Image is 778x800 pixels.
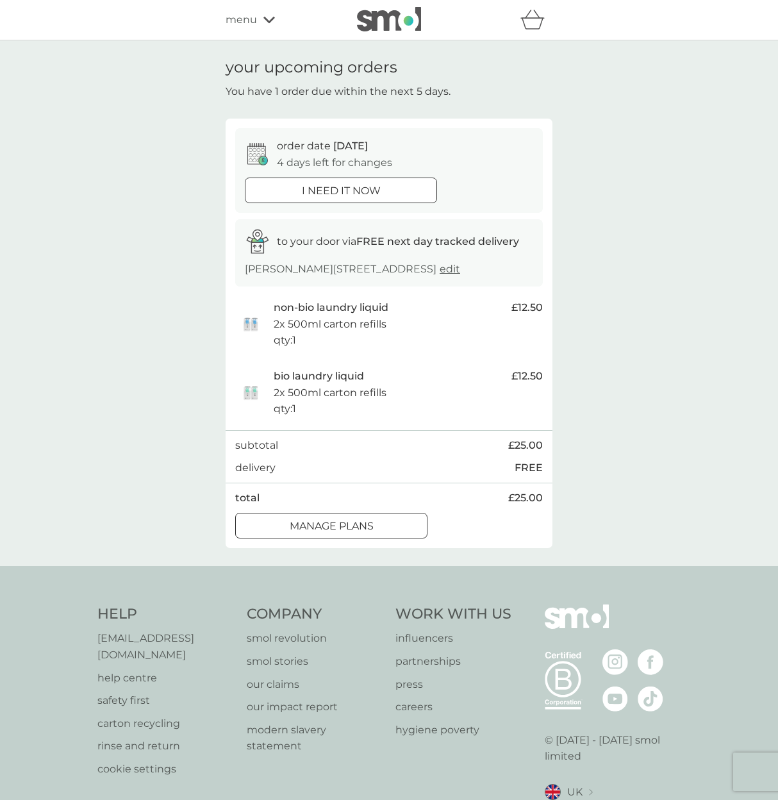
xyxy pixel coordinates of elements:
[235,490,260,506] p: total
[245,178,437,203] button: i need it now
[235,437,278,454] p: subtotal
[520,7,552,33] div: basket
[274,368,364,385] p: bio laundry liquid
[515,460,543,476] p: FREE
[602,686,628,712] img: visit the smol Youtube page
[274,401,296,417] p: qty : 1
[226,12,257,28] span: menu
[395,604,511,624] h4: Work With Us
[274,385,386,401] p: 2x 500ml carton refills
[511,299,543,316] span: £12.50
[277,235,519,247] span: to your door via
[274,316,386,333] p: 2x 500ml carton refills
[277,138,368,154] p: order date
[356,235,519,247] strong: FREE next day tracked delivery
[545,784,561,800] img: UK flag
[440,263,460,275] a: edit
[545,732,681,765] p: © [DATE] - [DATE] smol limited
[395,653,511,670] a: partnerships
[545,604,609,648] img: smol
[226,83,451,100] p: You have 1 order due within the next 5 days.
[247,653,383,670] a: smol stories
[395,722,511,738] a: hygiene poverty
[302,183,381,199] p: i need it now
[247,676,383,693] a: our claims
[247,722,383,754] a: modern slavery statement
[357,7,421,31] img: smol
[97,630,234,663] a: [EMAIL_ADDRESS][DOMAIN_NAME]
[97,761,234,778] a: cookie settings
[508,437,543,454] span: £25.00
[235,460,276,476] p: delivery
[97,604,234,624] h4: Help
[97,692,234,709] a: safety first
[638,686,663,712] img: visit the smol Tiktok page
[235,513,427,538] button: manage plans
[97,738,234,754] a: rinse and return
[395,630,511,647] a: influencers
[277,154,392,171] p: 4 days left for changes
[245,261,460,278] p: [PERSON_NAME][STREET_ADDRESS]
[274,299,388,316] p: non-bio laundry liquid
[333,140,368,152] span: [DATE]
[589,789,593,796] img: select a new location
[290,518,374,535] p: manage plans
[226,58,397,77] h1: your upcoming orders
[602,649,628,675] img: visit the smol Instagram page
[247,699,383,715] a: our impact report
[508,490,543,506] span: £25.00
[511,368,543,385] span: £12.50
[97,715,234,732] a: carton recycling
[395,699,511,715] a: careers
[638,649,663,675] img: visit the smol Facebook page
[247,630,383,647] a: smol revolution
[247,604,383,624] h4: Company
[395,676,511,693] a: press
[274,332,296,349] p: qty : 1
[97,670,234,687] a: help centre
